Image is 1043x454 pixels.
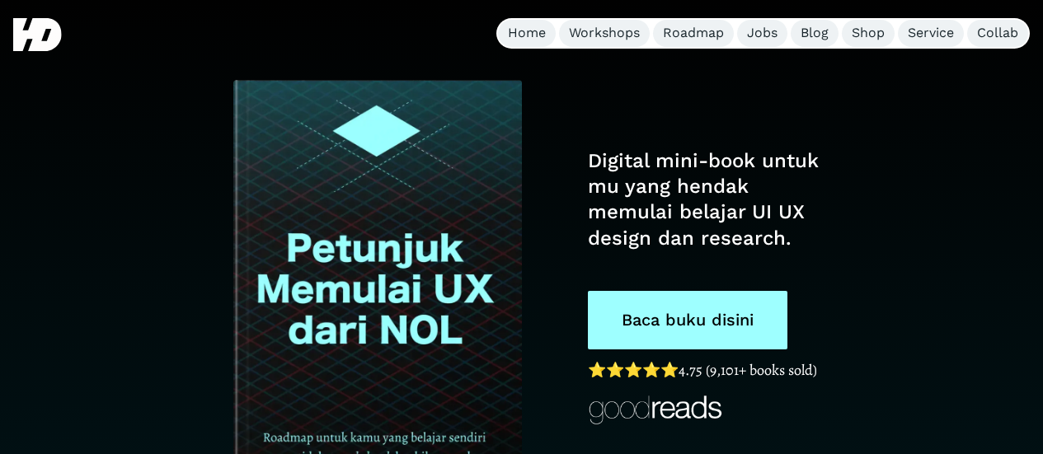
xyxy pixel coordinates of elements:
div: Service [908,25,954,42]
a: Collab [967,20,1028,47]
h1: 4.75 (9,101+ books sold) [588,358,826,383]
div: Collab [977,25,1018,42]
div: Jobs [747,25,778,42]
a: Roadmap [653,20,734,47]
h1: Digital mini-book untuk mu yang hendak memulai belajar UI UX design dan research. [588,148,826,251]
a: Shop [842,20,895,47]
a: Home [498,20,556,47]
a: Baca buku disini [588,291,787,349]
div: Workshops [569,25,640,42]
div: Home [508,25,546,42]
div: Blog [801,25,829,42]
a: Service [898,20,964,47]
a: ⭐️⭐️⭐️⭐️⭐️ [588,360,679,380]
div: Roadmap [663,25,724,42]
a: Workshops [559,20,650,47]
a: Jobs [737,20,787,47]
div: Shop [852,25,885,42]
a: Blog [791,20,839,47]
